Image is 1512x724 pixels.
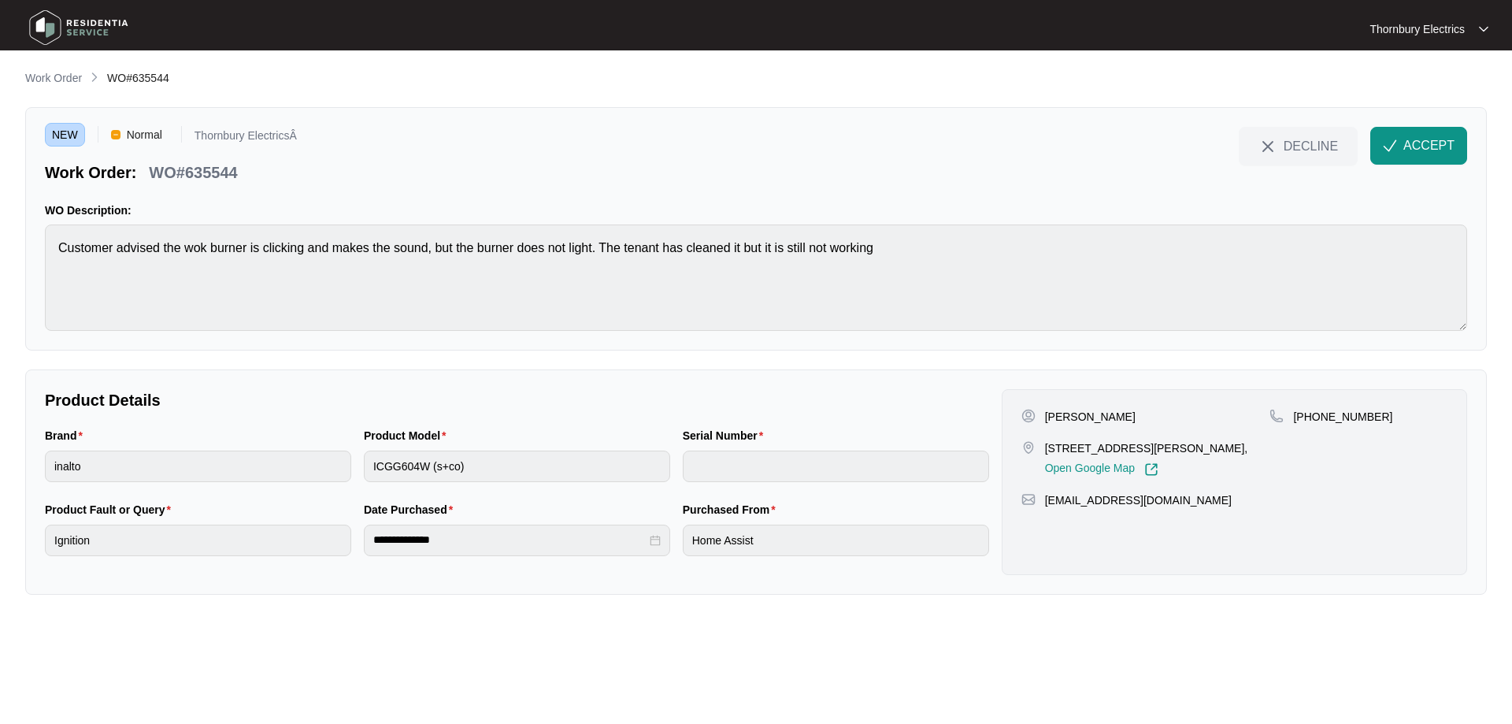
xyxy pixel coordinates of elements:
img: dropdown arrow [1479,25,1488,33]
input: Product Fault or Query [45,525,351,556]
p: [STREET_ADDRESS][PERSON_NAME], [1045,440,1248,456]
label: Product Fault or Query [45,502,177,518]
span: ACCEPT [1403,136,1455,155]
p: Thornbury Electrics [1369,21,1465,37]
label: Serial Number [683,428,769,444]
img: Vercel Logo [111,130,120,139]
input: Brand [45,451,351,482]
img: check-Icon [1383,139,1397,153]
label: Brand [45,428,89,444]
img: close-Icon [1258,137,1277,156]
img: map-pin [1021,440,1036,455]
p: Work Order: [45,162,136,184]
p: Product Details [45,389,989,411]
textarea: Customer advised the wok burner is clicking and makes the sound, but the burner does not light. T... [45,225,1467,331]
a: Open Google Map [1045,462,1158,477]
p: WO Description: [45,202,1467,218]
input: Purchased From [683,525,989,556]
img: map-pin [1021,492,1036,507]
span: NEW [45,123,85,147]
p: [PHONE_NUMBER] [1293,409,1392,425]
label: Product Model [364,428,453,444]
input: Product Model [364,451,670,482]
img: user-pin [1021,409,1036,423]
img: chevron-right [88,71,101,84]
span: WO#635544 [107,72,169,84]
p: Work Order [25,70,82,86]
label: Purchased From [683,502,782,518]
p: WO#635544 [149,162,237,184]
a: Work Order [22,70,85,87]
img: residentia service logo [24,4,134,51]
p: [PERSON_NAME] [1045,409,1136,425]
label: Date Purchased [364,502,459,518]
span: Normal [120,123,169,147]
img: map-pin [1269,409,1284,423]
p: [EMAIL_ADDRESS][DOMAIN_NAME] [1045,492,1232,508]
button: close-IconDECLINE [1239,127,1358,165]
input: Serial Number [683,451,989,482]
p: Thornbury ElectricsÂ [195,130,297,147]
img: Link-External [1144,462,1158,477]
span: DECLINE [1284,137,1338,154]
input: Date Purchased [373,532,647,548]
button: check-IconACCEPT [1370,127,1467,165]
